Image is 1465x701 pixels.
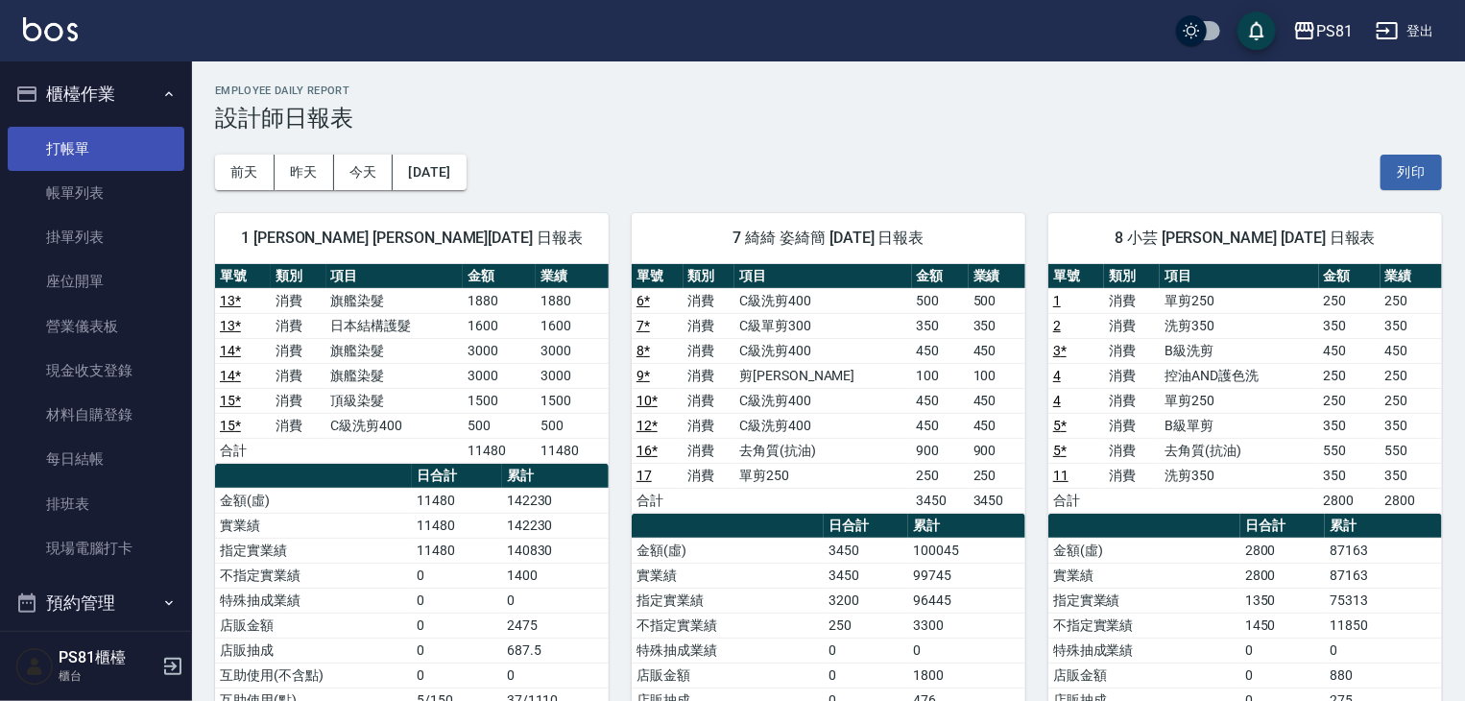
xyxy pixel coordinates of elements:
[969,313,1025,338] td: 350
[734,363,911,388] td: 剪[PERSON_NAME]
[8,437,184,481] a: 每日結帳
[632,538,824,563] td: 金額(虛)
[912,413,969,438] td: 450
[734,313,911,338] td: C級單剪300
[1048,563,1240,588] td: 實業績
[684,388,735,413] td: 消費
[1048,538,1240,563] td: 金額(虛)
[215,538,412,563] td: 指定實業績
[215,663,412,688] td: 互助使用(不含點)
[326,363,464,388] td: 旗艦染髮
[1160,413,1318,438] td: B級單剪
[536,338,609,363] td: 3000
[1048,613,1240,638] td: 不指定實業績
[463,313,536,338] td: 1600
[271,363,326,388] td: 消費
[1325,588,1442,613] td: 75313
[632,488,684,513] td: 合計
[1319,264,1381,289] th: 金額
[1325,613,1442,638] td: 11850
[684,413,735,438] td: 消費
[1104,313,1160,338] td: 消費
[824,613,908,638] td: 250
[1325,663,1442,688] td: 880
[271,338,326,363] td: 消費
[734,264,911,289] th: 項目
[8,349,184,393] a: 現金收支登錄
[326,264,464,289] th: 項目
[632,613,824,638] td: 不指定實業績
[908,663,1025,688] td: 1800
[632,638,824,663] td: 特殊抽成業績
[8,578,184,628] button: 預約管理
[412,613,502,638] td: 0
[632,663,824,688] td: 店販金額
[1160,388,1318,413] td: 單剪250
[463,363,536,388] td: 3000
[1104,338,1160,363] td: 消費
[1381,488,1442,513] td: 2800
[326,338,464,363] td: 旗艦染髮
[215,513,412,538] td: 實業績
[463,288,536,313] td: 1880
[684,264,735,289] th: 類別
[912,463,969,488] td: 250
[412,513,502,538] td: 11480
[1319,438,1381,463] td: 550
[15,647,54,686] img: Person
[912,488,969,513] td: 3450
[215,438,271,463] td: 合計
[463,438,536,463] td: 11480
[1053,393,1061,408] a: 4
[1160,264,1318,289] th: 項目
[1240,563,1325,588] td: 2800
[1160,313,1318,338] td: 洗剪350
[463,338,536,363] td: 3000
[632,264,1025,514] table: a dense table
[734,338,911,363] td: C級洗剪400
[393,155,466,190] button: [DATE]
[8,393,184,437] a: 材料自購登錄
[412,638,502,663] td: 0
[1319,488,1381,513] td: 2800
[536,413,609,438] td: 500
[1160,363,1318,388] td: 控油AND護色洗
[502,563,609,588] td: 1400
[1104,413,1160,438] td: 消費
[8,482,184,526] a: 排班表
[8,171,184,215] a: 帳單列表
[502,513,609,538] td: 142230
[412,464,502,489] th: 日合計
[502,663,609,688] td: 0
[632,563,824,588] td: 實業績
[215,588,412,613] td: 特殊抽成業績
[1319,288,1381,313] td: 250
[1053,293,1061,308] a: 1
[908,538,1025,563] td: 100045
[215,563,412,588] td: 不指定實業績
[271,388,326,413] td: 消費
[1319,463,1381,488] td: 350
[1104,438,1160,463] td: 消費
[1381,438,1442,463] td: 550
[912,438,969,463] td: 900
[1240,588,1325,613] td: 1350
[912,313,969,338] td: 350
[8,628,184,678] button: 報表及分析
[1048,264,1442,514] table: a dense table
[1053,368,1061,383] a: 4
[1240,663,1325,688] td: 0
[326,388,464,413] td: 頂級染髮
[1381,264,1442,289] th: 業績
[632,588,824,613] td: 指定實業績
[536,438,609,463] td: 11480
[1104,363,1160,388] td: 消費
[215,638,412,663] td: 店販抽成
[1240,514,1325,539] th: 日合計
[215,85,1442,97] h2: Employee Daily Report
[1104,463,1160,488] td: 消費
[275,155,334,190] button: 昨天
[969,388,1025,413] td: 450
[215,105,1442,132] h3: 設計師日報表
[215,264,609,464] table: a dense table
